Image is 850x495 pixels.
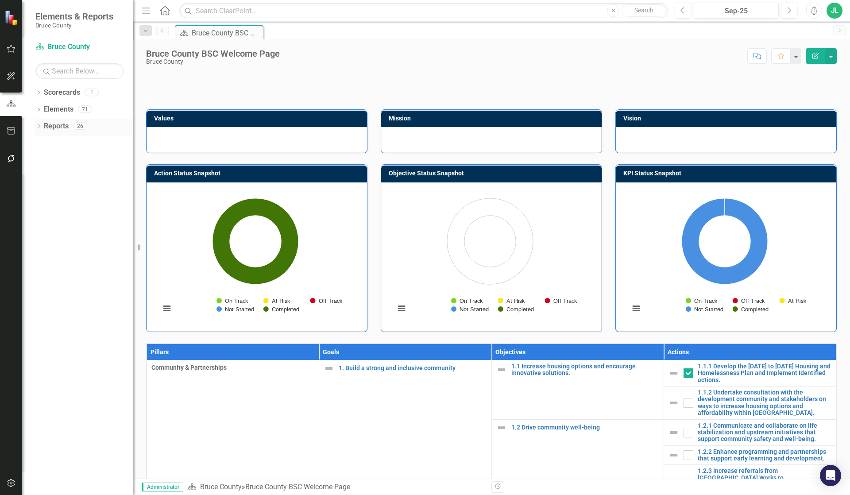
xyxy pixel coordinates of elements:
[390,189,590,322] svg: Interactive chart
[733,306,769,313] button: Show Completed
[142,483,183,491] span: Administrator
[192,27,261,39] div: Bruce County BSC Welcome Page
[698,389,831,417] a: 1.1.2 Undertake consultation with the development community and stakeholders on ways to increase ...
[686,306,723,313] button: Show Not Started
[511,363,659,377] a: 1.1 Increase housing options and encourage innovative solutions.
[668,427,679,438] img: Not Defined
[827,3,842,19] button: JL
[85,89,99,97] div: 1
[44,88,80,98] a: Scorecards
[390,189,592,322] div: Chart. Highcharts interactive chart.
[154,115,363,122] h3: Values
[664,386,836,419] td: Double-Click to Edit Right Click for Context Menu
[156,189,358,322] div: Chart. Highcharts interactive chart.
[188,482,485,492] div: »
[491,360,664,419] td: Double-Click to Edit Right Click for Context Menu
[44,104,73,115] a: Elements
[35,42,124,52] a: Bruce County
[682,198,768,284] path: Not Started, 2.
[733,298,764,304] button: Show Off Track
[161,302,173,315] button: View chart menu, Chart
[496,364,507,375] img: Not Defined
[4,10,20,25] img: ClearPoint Strategy
[35,22,113,29] small: Bruce County
[625,189,824,322] svg: Interactive chart
[324,363,334,374] img: Not Defined
[156,189,355,322] svg: Interactive chart
[35,11,113,22] span: Elements & Reports
[395,302,408,315] button: View chart menu, Chart
[151,363,314,372] span: Community & Partnerships
[451,306,488,313] button: Show Not Started
[78,106,92,113] div: 71
[263,306,299,313] button: Show Completed
[630,302,642,315] button: View chart menu, Chart
[668,368,679,379] img: Not Defined
[623,170,832,177] h3: KPI Status Snapshot
[780,298,806,304] button: Show At Risk
[146,73,837,81] img: County Logo - Blue BG - Horizontal - JPG.jpg
[216,306,254,313] button: Show Not Started
[496,422,507,433] img: Not Defined
[146,58,280,65] div: Bruce County
[216,298,248,304] button: Show On Track
[263,298,290,304] button: Show At Risk
[698,422,831,443] a: 1.2.1 Communicate and collaborate on life stabilization and upstream initiatives that support com...
[498,298,525,304] button: Show At Risk
[668,398,679,408] img: Not Defined
[389,170,597,177] h3: Objective Status Snapshot
[212,198,298,284] path: Completed, 13.
[44,121,69,131] a: Reports
[389,115,597,122] h3: Mission
[73,122,87,130] div: 26
[664,445,836,465] td: Double-Click to Edit Right Click for Context Menu
[686,298,718,304] button: Show On Track
[664,360,836,386] td: Double-Click to Edit Right Click for Context Menu
[694,3,779,19] button: Sep-25
[154,170,363,177] h3: Action Status Snapshot
[511,424,659,431] a: 1.2 Drive community well-being
[820,465,841,486] div: Open Intercom Messenger
[498,306,534,313] button: Show Completed
[623,115,832,122] h3: Vision
[451,298,483,304] button: Show On Track
[179,3,668,19] input: Search ClearPoint...
[664,419,836,445] td: Double-Click to Edit Right Click for Context Menu
[622,4,666,17] button: Search
[697,6,776,16] div: Sep-25
[35,63,124,79] input: Search Below...
[146,49,280,58] div: Bruce County BSC Welcome Page
[200,483,242,491] a: Bruce County
[698,449,831,462] a: 1.2.2 Enhance programming and partnerships that support early learning and development.
[245,483,350,491] div: Bruce County BSC Welcome Page
[339,365,487,371] a: 1. Build a strong and inclusive community
[545,298,576,304] button: Show Off Track
[310,298,342,304] button: Show Off Track
[698,363,831,383] a: 1.1.1 Develop the [DATE] to [DATE] Housing and Homelessness Plan and Implement Identified actions.
[668,450,679,460] img: Not Defined
[634,7,653,14] span: Search
[625,189,827,322] div: Chart. Highcharts interactive chart.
